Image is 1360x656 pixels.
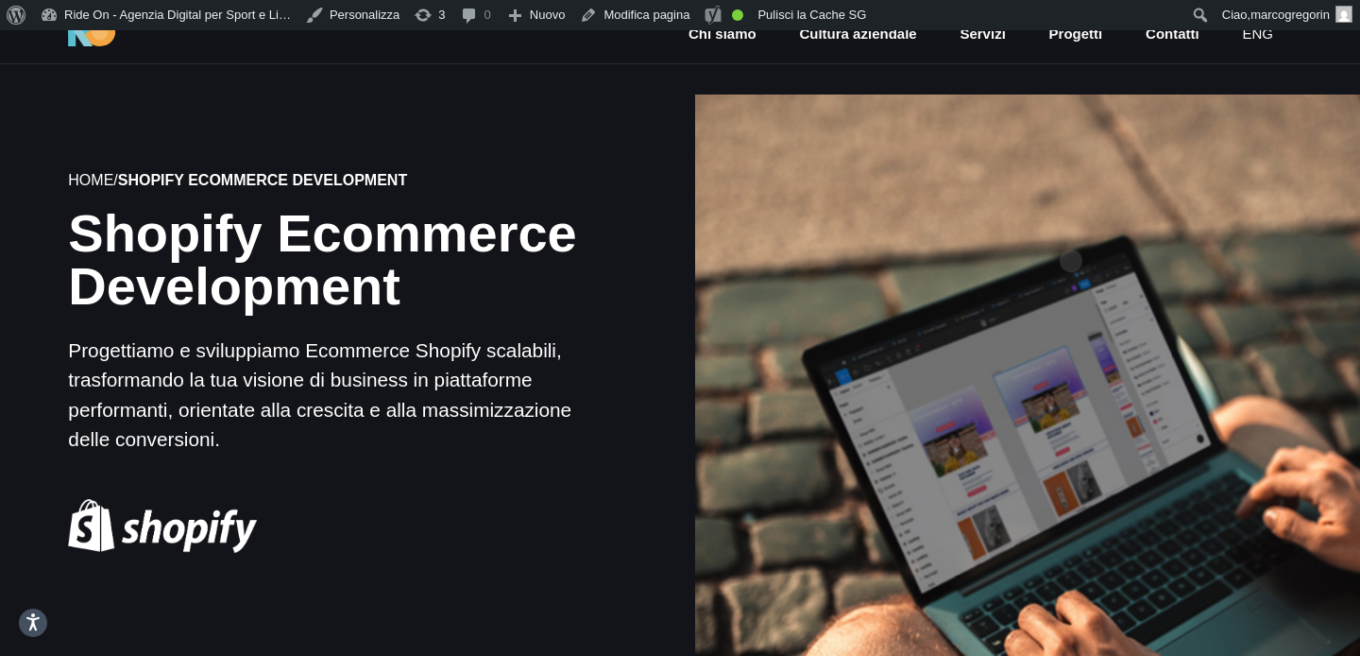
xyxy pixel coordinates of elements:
a: eng [1240,24,1275,45]
a: Progetti [1047,24,1105,45]
span: marcogregorin [1250,8,1330,22]
a: Chi siamo [687,24,758,45]
h1: Shopify Ecommerce Development [68,207,596,313]
a: Contatti [1144,24,1201,45]
p: Progettiamo e sviluppiamo Ecommerce Shopify scalabili, trasformando la tua visione di business in... [68,336,596,454]
span: / [68,172,407,188]
div: Buona [732,9,743,21]
a: Servizi [958,24,1007,45]
img: Ride On Agency [68,17,115,47]
a: Home [68,172,113,188]
a: Cultura aziendale [797,24,918,45]
strong: Shopify Ecommerce Development [118,172,407,188]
